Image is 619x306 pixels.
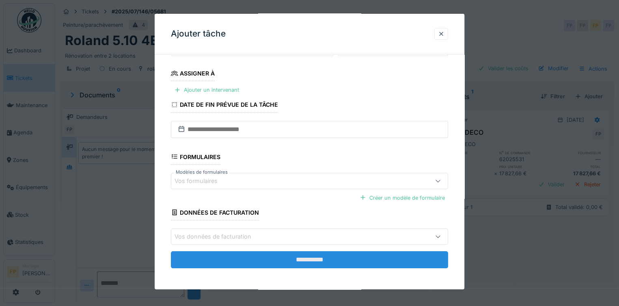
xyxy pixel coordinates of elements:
[171,67,215,81] div: Assigner à
[174,169,229,176] label: Modèles de formulaires
[171,99,278,112] div: Date de fin prévue de la tâche
[356,192,448,203] div: Créer un modèle de formulaire
[175,177,229,185] div: Vos formulaires
[171,207,259,220] div: Données de facturation
[171,29,226,39] h3: Ajouter tâche
[171,84,242,95] div: Ajouter un intervenant
[175,232,263,241] div: Vos données de facturation
[171,151,220,164] div: Formulaires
